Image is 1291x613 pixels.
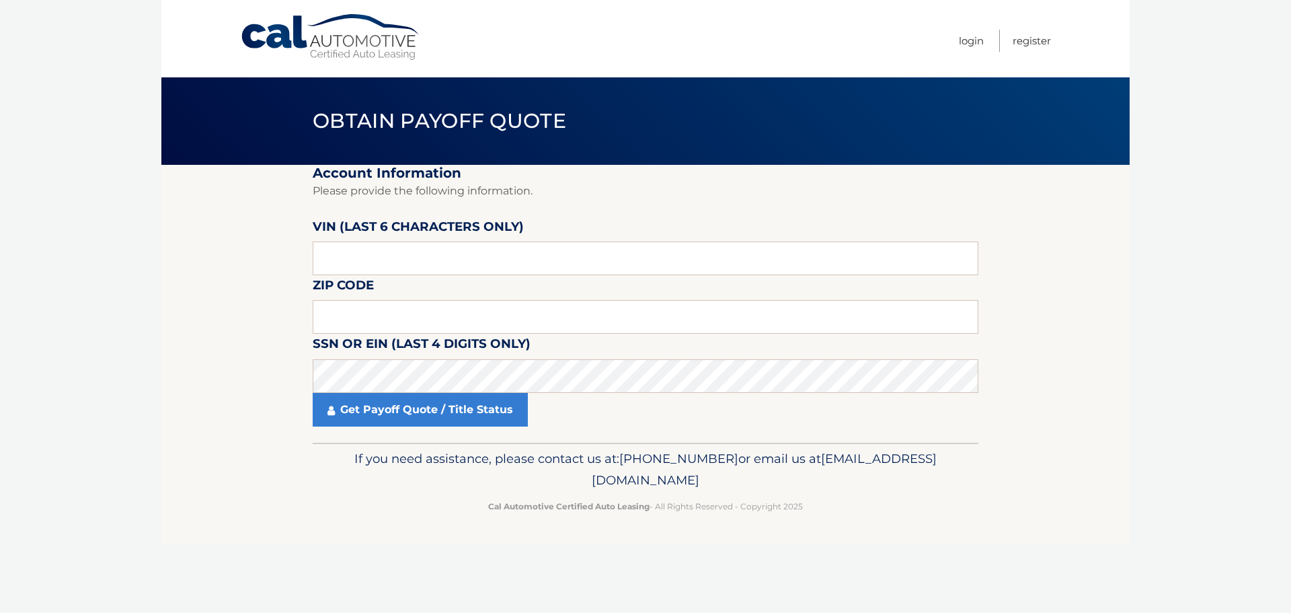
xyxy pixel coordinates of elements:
h2: Account Information [313,165,978,182]
span: Obtain Payoff Quote [313,108,566,133]
span: [PHONE_NUMBER] [619,451,738,466]
a: Get Payoff Quote / Title Status [313,393,528,427]
a: Register [1013,30,1051,52]
label: SSN or EIN (last 4 digits only) [313,334,531,359]
a: Login [959,30,984,52]
label: Zip Code [313,275,374,300]
p: - All Rights Reserved - Copyright 2025 [321,499,970,513]
p: Please provide the following information. [313,182,978,201]
strong: Cal Automotive Certified Auto Leasing [488,501,650,511]
label: VIN (last 6 characters only) [313,217,524,242]
a: Cal Automotive [240,13,422,61]
p: If you need assistance, please contact us at: or email us at [321,448,970,491]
